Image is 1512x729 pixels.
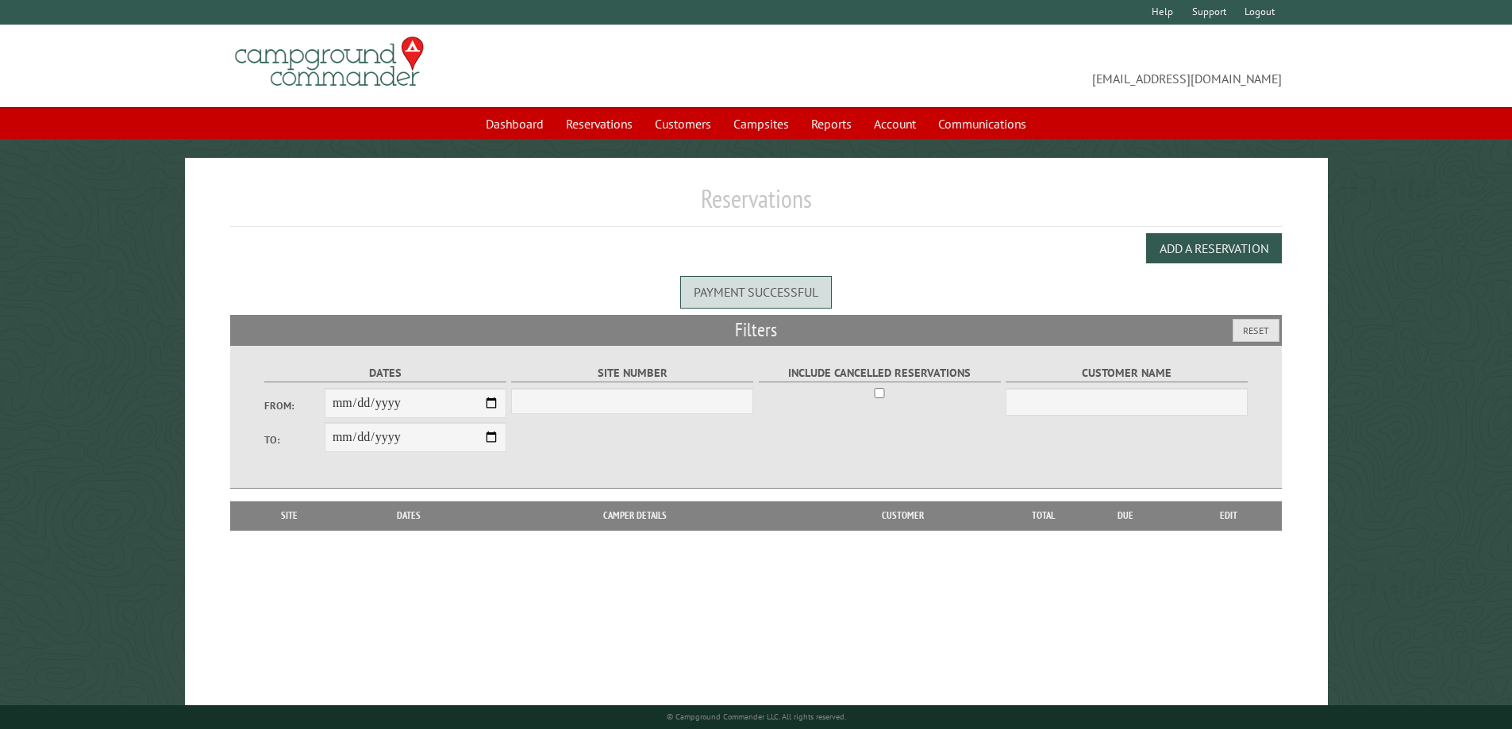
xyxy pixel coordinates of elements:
[759,364,1001,382] label: Include Cancelled Reservations
[864,109,925,139] a: Account
[264,398,325,413] label: From:
[230,315,1283,345] h2: Filters
[1006,364,1248,382] label: Customer Name
[802,109,861,139] a: Reports
[793,501,1012,530] th: Customer
[264,364,506,382] label: Dates
[756,44,1283,88] span: [EMAIL_ADDRESS][DOMAIN_NAME]
[511,364,753,382] label: Site Number
[264,432,325,447] label: To:
[477,501,793,530] th: Camper Details
[1075,501,1175,530] th: Due
[341,501,477,530] th: Dates
[230,183,1283,227] h1: Reservations
[476,109,553,139] a: Dashboard
[1146,233,1282,263] button: Add a Reservation
[680,276,832,308] div: Payment successful
[667,712,846,722] small: © Campground Commander LLC. All rights reserved.
[556,109,642,139] a: Reservations
[1233,319,1279,342] button: Reset
[230,31,429,93] img: Campground Commander
[645,109,721,139] a: Customers
[238,501,341,530] th: Site
[1012,501,1075,530] th: Total
[1175,501,1283,530] th: Edit
[929,109,1036,139] a: Communications
[724,109,798,139] a: Campsites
